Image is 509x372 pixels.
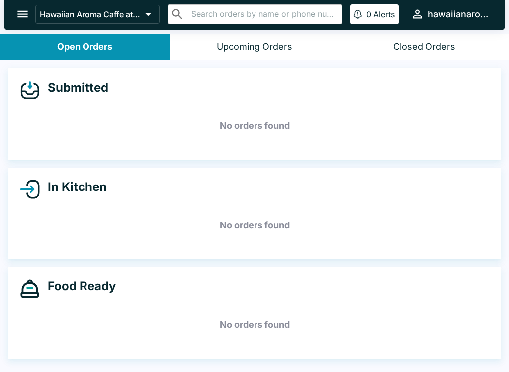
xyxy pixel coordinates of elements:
[40,80,108,95] h4: Submitted
[373,9,395,19] p: Alerts
[188,7,338,21] input: Search orders by name or phone number
[20,307,489,343] h5: No orders found
[20,108,489,144] h5: No orders found
[217,41,292,53] div: Upcoming Orders
[393,41,455,53] div: Closed Orders
[366,9,371,19] p: 0
[35,5,160,24] button: Hawaiian Aroma Caffe at [GEOGRAPHIC_DATA]
[407,3,493,25] button: hawaiianaromacaffewalls
[20,207,489,243] h5: No orders found
[10,1,35,27] button: open drawer
[40,279,116,294] h4: Food Ready
[57,41,112,53] div: Open Orders
[40,180,107,194] h4: In Kitchen
[40,9,141,19] p: Hawaiian Aroma Caffe at [GEOGRAPHIC_DATA]
[428,8,489,20] div: hawaiianaromacaffewalls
